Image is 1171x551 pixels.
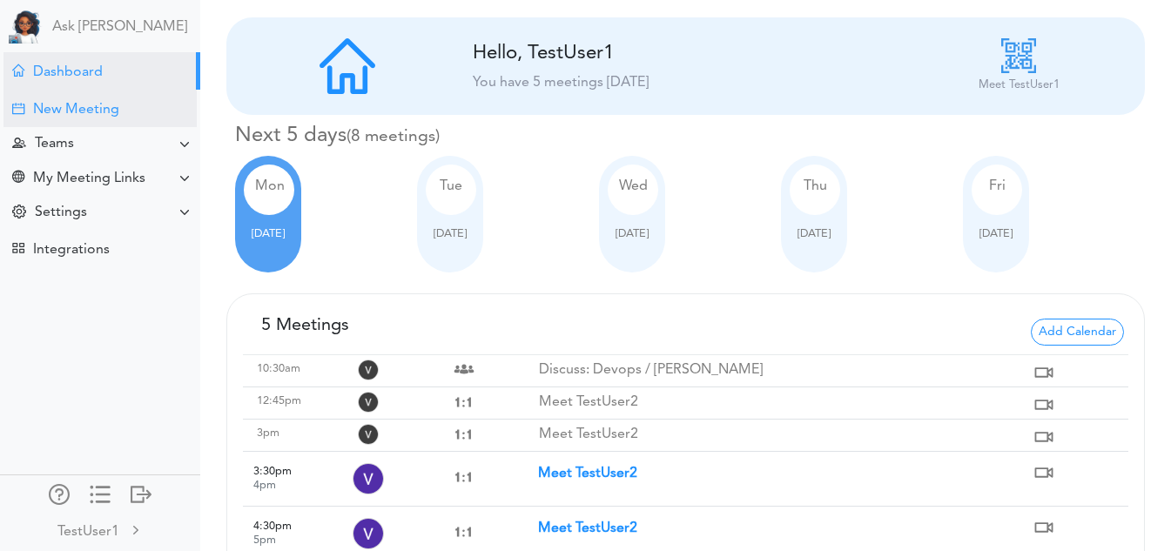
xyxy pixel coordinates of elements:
[253,480,276,491] small: 4pm
[358,424,379,445] img: Organizer Vidya Pamidi
[473,72,898,93] div: You have 5 meetings [DATE]
[353,518,384,549] img: Organizer Vidya Pamidi
[358,359,379,380] img: Organizer vidya p
[1030,391,1058,419] img: https://meet.google.com/ans-dxbw-pim
[1001,38,1036,73] img: qr-code_icon.png
[1031,319,1124,346] span: Add Calendar
[257,427,279,439] span: 3pm
[257,395,301,407] span: 12:45pm
[12,103,24,115] div: Creating Meeting
[253,521,292,532] span: 4:30pm
[347,128,440,145] small: 8 meetings this week
[539,362,1031,379] p: Discuss: Devops / [PERSON_NAME]
[253,466,292,477] span: 3:30pm
[90,484,111,508] a: Change side menu
[979,77,1060,94] p: Meet TestUser1
[12,205,26,221] div: Change Settings
[619,179,648,193] span: Wed
[33,64,103,81] div: Dashboard
[90,484,111,501] div: Show only icons
[33,102,119,118] div: New Meeting
[451,520,475,544] img: One on one with vidya@teamcaladi.onmicrosoft.com
[434,228,467,239] span: [DATE]
[261,317,349,334] span: 5 Meetings
[979,228,1013,239] span: [DATE]
[440,179,462,193] span: Tue
[253,534,276,546] small: 5pm
[9,9,44,44] img: Powered by TEAMCAL AI
[616,228,649,239] span: [DATE]
[252,228,285,239] span: [DATE]
[57,521,119,542] div: TestUser1
[1030,359,1058,386] img: https://meet.google.com/bvm-zzgr-qxe
[538,467,637,480] strong: Meet TestUser2
[358,392,379,413] img: Organizer Vidya Pamidi
[235,124,1145,149] h4: Next 5 days
[12,64,24,77] div: Home
[451,465,475,489] img: One on one with vidya@teamcaladi.onmicrosoft.com
[450,355,478,383] img: Team Meeting with 2 attendees pamidividya@gmail.compamidividya1998@gmail.com,
[353,463,384,494] img: Organizer Vidya Pamidi
[12,242,24,254] div: TEAMCAL AI Workflow Apps
[49,484,70,501] div: Manage Members and Externals
[538,521,637,535] strong: Meet TestUser2
[35,205,87,221] div: Settings
[1030,514,1058,541] img: https://meet.google.com/ans-dxbw-pim
[1030,423,1058,451] img: https://meet.google.com/ans-dxbw-pim
[257,363,300,374] span: 10:30am
[451,422,475,447] img: One on one with vidya@teamcaladi.onmicrosoft.com
[52,19,187,36] a: Ask [PERSON_NAME]
[33,171,145,187] div: My Meeting Links
[1030,459,1058,487] img: https://meet.google.com/ans-dxbw-pim
[539,394,1031,411] p: Meet TestUser2
[2,510,199,549] a: TestUser1
[35,136,74,152] div: Teams
[797,228,831,239] span: [DATE]
[131,484,151,501] div: Log out
[1031,323,1124,337] a: Add Calendar
[451,390,475,414] img: One on one with vidyap1601@gmail.com
[473,42,856,65] div: Hello, TestUser1
[255,179,285,193] span: Mon
[989,179,1006,193] span: Fri
[12,171,24,187] div: Share Meeting Link
[33,242,110,259] div: Integrations
[539,427,1031,443] p: Meet TestUser2
[804,179,827,193] span: Thu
